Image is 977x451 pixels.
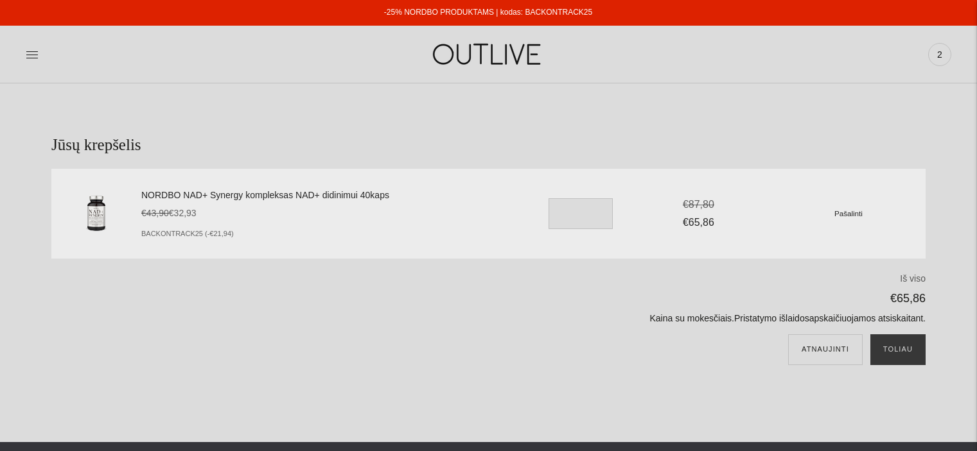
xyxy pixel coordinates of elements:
small: Pašalinti [834,209,863,217]
img: NORDBO NAD+ Synergy kompleksas NAD+ didinimui 40kaps [64,182,128,246]
h1: Jūsų krepšelis [51,135,926,156]
span: 2 [931,46,949,64]
p: Iš viso [357,271,926,287]
p: Kaina su mokesčiais. apskaičiuojamos atsiskaitant. [357,311,926,327]
s: €87,80 [683,199,714,210]
img: OUTLIVE [408,32,568,76]
div: €32,93 [141,206,515,239]
p: €65,86 [357,289,926,309]
div: €65,86 [634,196,762,231]
input: Translation missing: en.cart.general.item_quantity [549,198,613,229]
a: -25% NORDBO PRODUKTAMS | kodas: BACKONTRACK25 [384,8,592,17]
a: Pristatymo išlaidos [734,313,809,323]
button: Atnaujinti [788,334,863,365]
li: BACKONTRACK25 (-€21,94) [141,229,515,239]
a: 2 [928,40,951,69]
a: NORDBO NAD+ Synergy kompleksas NAD+ didinimui 40kaps [141,188,515,203]
a: Pašalinti [834,208,863,218]
button: Toliau [870,334,926,365]
s: €43,90 [141,208,169,218]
